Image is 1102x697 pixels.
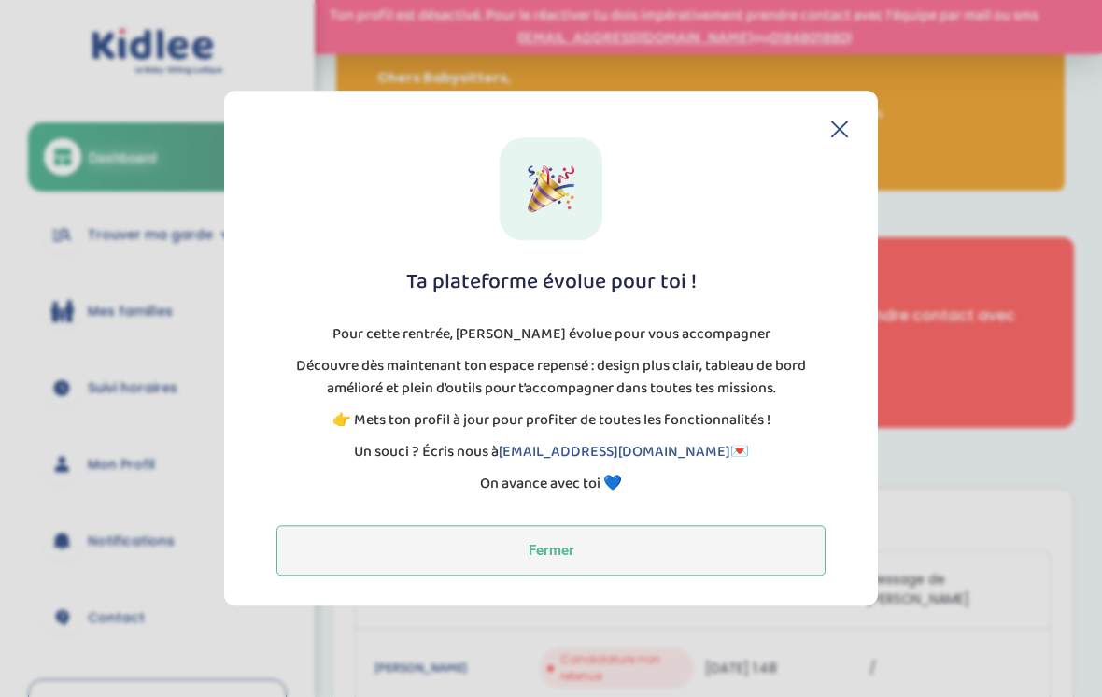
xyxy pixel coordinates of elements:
a: [EMAIL_ADDRESS][DOMAIN_NAME] [499,441,730,464]
button: Fermer [276,526,826,576]
h1: Ta plateforme évolue pour toi ! [406,270,697,293]
p: Un souci ? Écris nous à 💌 [354,442,749,464]
p: 👉 Mets ton profil à jour pour profiter de toutes les fonctionnalités ! [332,410,770,433]
p: Découvre dès maintenant ton espace repensé : design plus clair, tableau de bord amélioré et plein... [276,356,826,401]
img: New Design Icon [528,165,574,212]
p: On avance avec toi 💙 [480,474,622,496]
p: Pour cette rentrée, [PERSON_NAME] évolue pour vous accompagner [332,324,770,347]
